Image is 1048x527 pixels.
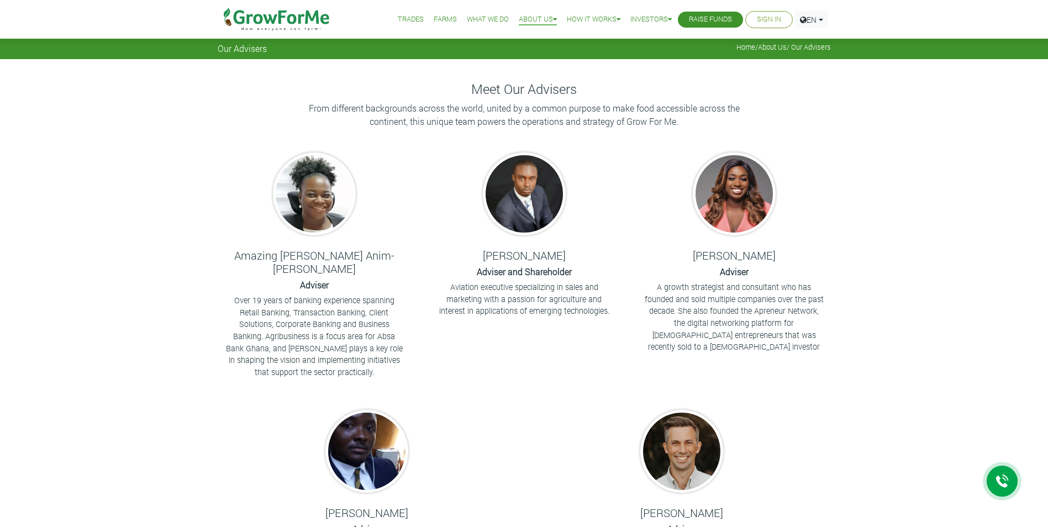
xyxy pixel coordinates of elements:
a: Trades [398,14,424,25]
h5: [PERSON_NAME] [276,506,458,519]
span: / / Our Advisers [736,43,831,51]
img: growforme image [483,152,566,235]
h6: Adviser and Shareholder [433,266,615,277]
p: A growth strategist and consultant who has founded and sold multiple companies over the past deca... [645,281,824,353]
a: EN [795,11,828,28]
p: From different backgrounds across the world, united by a common purpose to make food accessible a... [303,102,745,128]
h5: [PERSON_NAME] [643,249,825,262]
h5: [PERSON_NAME] [591,506,773,519]
p: Over 19 years of banking experience spanning Retail Banking, Transaction Banking, Client Solution... [225,294,404,378]
a: Raise Funds [689,14,732,25]
h5: [PERSON_NAME] [433,249,615,262]
h6: Adviser [223,280,405,290]
h4: Meet Our Advisers [218,81,831,97]
a: Investors [630,14,672,25]
img: growforme image [325,410,408,493]
img: growforme image [273,152,356,235]
a: What We Do [467,14,509,25]
a: Farms [434,14,457,25]
h6: Adviser [643,266,825,277]
a: About Us [758,43,787,51]
span: Our Advisers [218,43,267,54]
a: Home [736,43,755,51]
a: About Us [519,14,557,25]
img: growforme image [693,152,776,235]
a: How it Works [567,14,620,25]
p: Aviation executive specializing in sales and marketing with a passion for agriculture and interes... [435,281,614,317]
h5: Amazing [PERSON_NAME] Anim-[PERSON_NAME] [223,249,405,275]
a: Sign In [757,14,781,25]
img: growforme image [640,410,723,493]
